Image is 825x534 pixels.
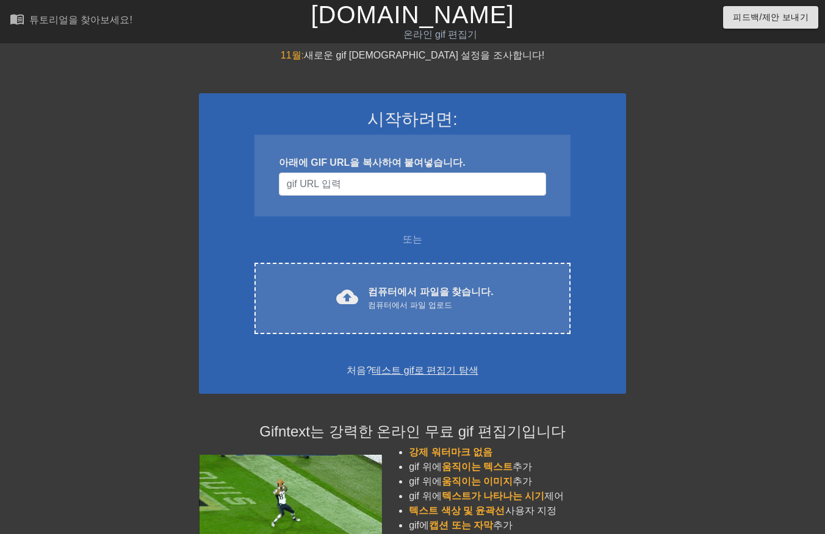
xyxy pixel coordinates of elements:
span: 11월: [281,50,304,60]
span: 강제 워터마크 없음 [409,447,492,457]
a: 테스트 gif로 편집기 탐색 [372,365,478,376]
h4: Gifntext는 강력한 온라인 무료 gif 편집기입니다 [199,423,626,441]
button: 피드백/제안 보내기 [723,6,818,29]
div: 아래에 GIF URL을 복사하여 붙여넣습니다. [279,155,546,170]
li: gif에 추가 [409,518,626,533]
span: 캡션 또는 자막 [429,520,493,530]
span: cloud_upload [336,286,358,308]
span: 텍스트가 나타나는 시기 [442,491,545,501]
div: 처음? [215,363,610,378]
span: 움직이는 이미지 [442,476,513,486]
a: [DOMAIN_NAME] [311,1,514,28]
span: 움직이는 텍스트 [442,461,513,472]
h3: 시작하려면: [215,109,610,130]
span: menu_book [10,12,24,26]
div: 튜토리얼을 찾아보세요! [29,15,132,25]
span: 텍스트 색상 및 윤곽선 [409,505,505,516]
div: 컴퓨터에서 파일 업로드 [368,299,493,311]
input: 사용자 이름 [279,173,546,196]
div: 또는 [231,232,594,247]
li: gif 위에 추가 [409,474,626,489]
li: 사용자 지정 [409,504,626,518]
span: 피드백/제안 보내기 [733,10,809,25]
font: 컴퓨터에서 파일을 찾습니다. [368,287,493,297]
li: gif 위에 제어 [409,489,626,504]
div: 새로운 gif [DEMOGRAPHIC_DATA] 설정을 조사합니다! [199,48,626,63]
div: 온라인 gif 편집기 [281,27,600,42]
li: gif 위에 추가 [409,460,626,474]
a: 튜토리얼을 찾아보세요! [10,12,132,30]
